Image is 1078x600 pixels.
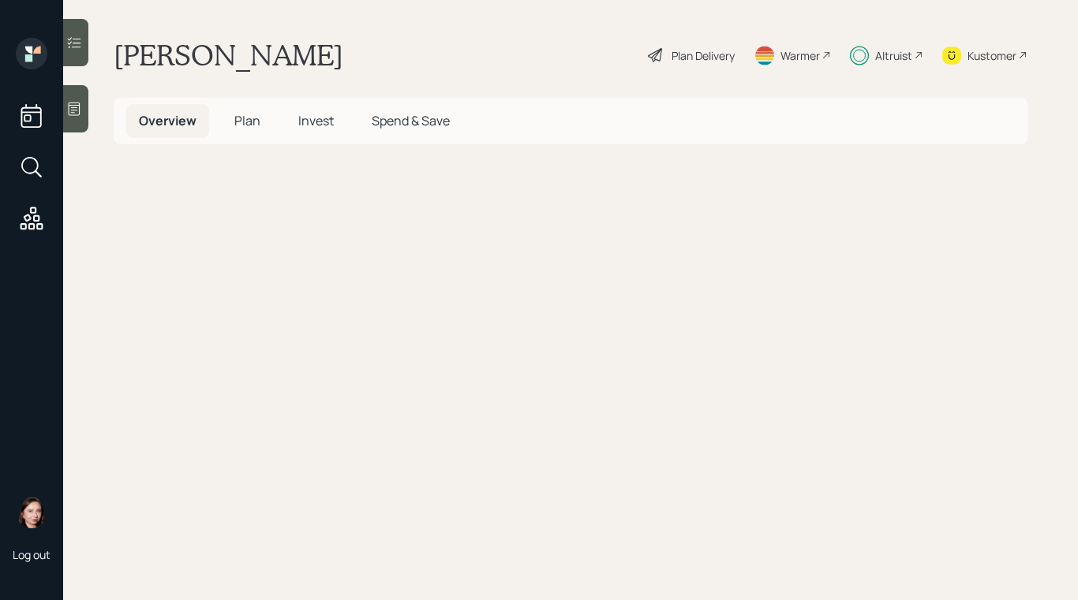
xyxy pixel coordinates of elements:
[298,112,334,129] span: Invest
[968,47,1016,64] div: Kustomer
[372,112,450,129] span: Spend & Save
[16,497,47,528] img: aleksandra-headshot.png
[139,112,197,129] span: Overview
[780,47,820,64] div: Warmer
[114,38,343,73] h1: [PERSON_NAME]
[234,112,260,129] span: Plan
[672,47,735,64] div: Plan Delivery
[13,547,51,562] div: Log out
[875,47,912,64] div: Altruist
